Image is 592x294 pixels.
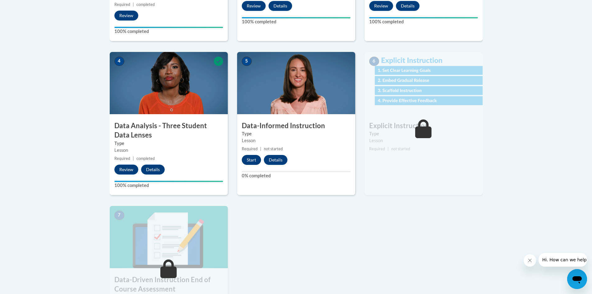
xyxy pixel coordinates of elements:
[114,27,223,28] div: Your progress
[391,147,410,151] span: not started
[365,121,483,131] h3: Explicit Instruction
[242,17,351,18] div: Your progress
[242,155,261,165] button: Start
[268,1,292,11] button: Details
[237,121,355,131] h3: Data-Informed Instruction
[114,57,124,66] span: 4
[369,137,478,144] div: Lesson
[242,172,351,179] label: 0% completed
[365,52,483,114] img: Course Image
[114,182,223,189] label: 100% completed
[388,147,389,151] span: |
[114,147,223,154] div: Lesson
[369,18,478,25] label: 100% completed
[4,4,50,9] span: Hi. How can we help?
[396,1,420,11] button: Details
[369,17,478,18] div: Your progress
[141,165,165,175] button: Details
[114,211,124,220] span: 7
[369,57,379,66] span: 6
[114,156,130,161] span: Required
[242,137,351,144] div: Lesson
[567,269,587,289] iframe: Button to launch messaging window
[110,52,228,114] img: Course Image
[242,130,351,137] label: Type
[539,253,587,267] iframe: Message from company
[110,206,228,268] img: Course Image
[114,165,138,175] button: Review
[242,1,266,11] button: Review
[237,52,355,114] img: Course Image
[242,147,258,151] span: Required
[369,130,478,137] label: Type
[136,2,155,7] span: completed
[369,147,385,151] span: Required
[133,156,134,161] span: |
[114,181,223,182] div: Your progress
[242,18,351,25] label: 100% completed
[114,28,223,35] label: 100% completed
[110,121,228,140] h3: Data Analysis - Three Student Data Lenses
[136,156,155,161] span: completed
[114,11,138,21] button: Review
[114,2,130,7] span: Required
[264,147,283,151] span: not started
[264,155,287,165] button: Details
[242,57,252,66] span: 5
[524,254,536,267] iframe: Close message
[133,2,134,7] span: |
[114,140,223,147] label: Type
[260,147,261,151] span: |
[369,1,393,11] button: Review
